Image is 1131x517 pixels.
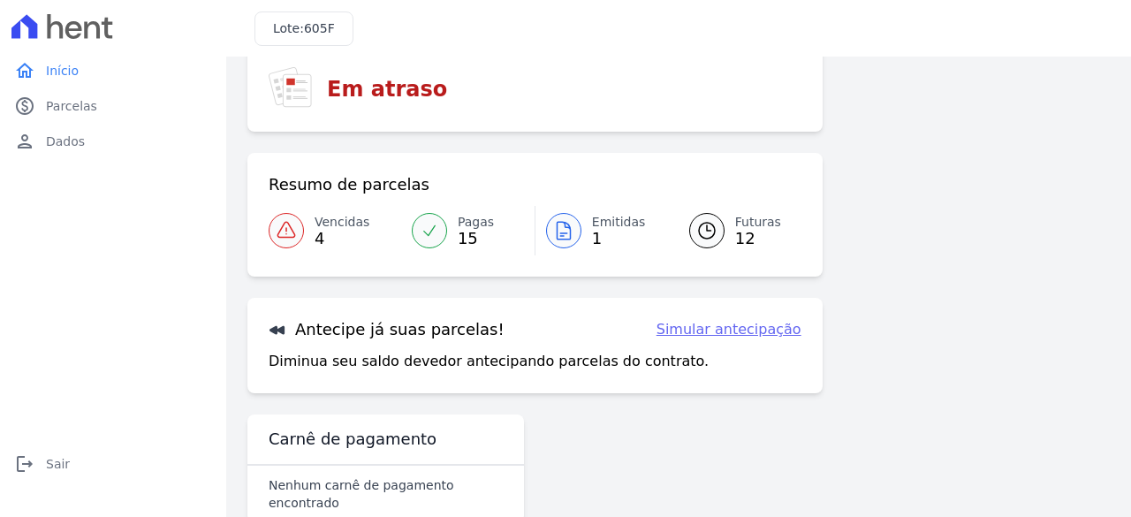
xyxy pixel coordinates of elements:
[269,351,709,372] p: Diminua seu saldo devedor antecipando parcelas do contrato.
[14,131,35,152] i: person
[269,319,505,340] h3: Antecipe já suas parcelas!
[735,232,781,246] span: 12
[592,213,646,232] span: Emitidas
[7,124,219,159] a: personDados
[269,429,436,450] h3: Carnê de pagamento
[14,453,35,475] i: logout
[327,73,447,105] h3: Em atraso
[46,455,70,473] span: Sair
[458,232,494,246] span: 15
[304,21,335,35] span: 605F
[592,232,646,246] span: 1
[269,476,503,512] p: Nenhum carnê de pagamento encontrado
[14,95,35,117] i: paid
[535,206,668,255] a: Emitidas 1
[46,97,97,115] span: Parcelas
[269,174,429,195] h3: Resumo de parcelas
[7,446,219,482] a: logoutSair
[401,206,535,255] a: Pagas 15
[315,232,369,246] span: 4
[269,206,401,255] a: Vencidas 4
[668,206,801,255] a: Futuras 12
[735,213,781,232] span: Futuras
[458,213,494,232] span: Pagas
[46,133,85,150] span: Dados
[7,88,219,124] a: paidParcelas
[7,53,219,88] a: homeInício
[46,62,79,80] span: Início
[657,319,801,340] a: Simular antecipação
[315,213,369,232] span: Vencidas
[273,19,335,38] h3: Lote:
[14,60,35,81] i: home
